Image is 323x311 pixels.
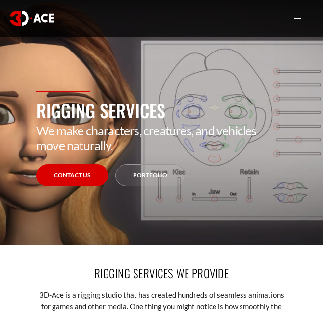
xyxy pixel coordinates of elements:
[36,123,287,153] p: We make characters, creatures, and vehicles move naturally.
[36,97,287,123] h1: Rigging Services
[115,164,185,186] a: Portfolio
[36,265,287,282] h2: RIGGING SERVICES WE PROVIDE
[36,164,108,186] a: Contact Us
[10,11,54,25] img: logo white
